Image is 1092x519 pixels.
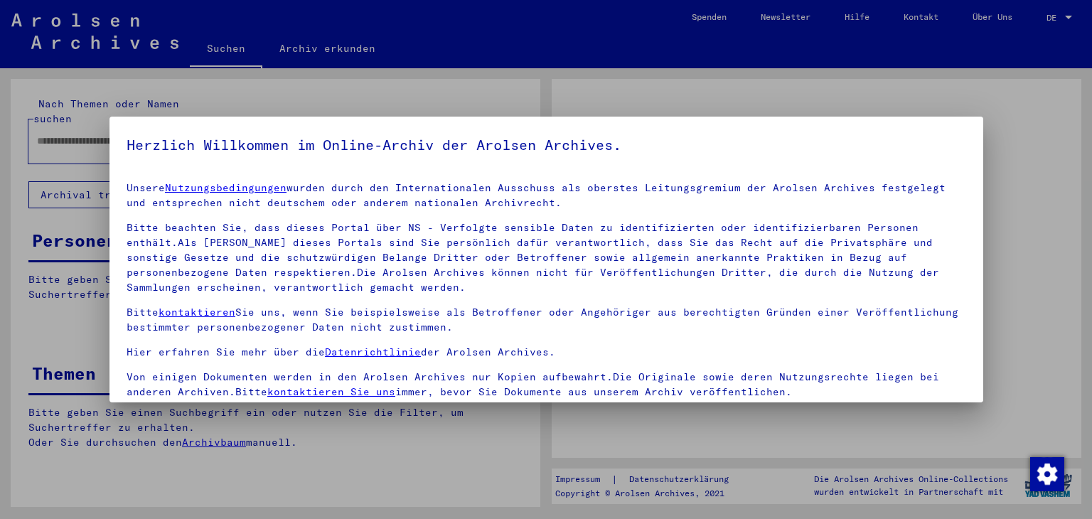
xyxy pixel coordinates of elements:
[127,370,966,400] p: Von einigen Dokumenten werden in den Arolsen Archives nur Kopien aufbewahrt.Die Originale sowie d...
[127,181,966,210] p: Unsere wurden durch den Internationalen Ausschuss als oberstes Leitungsgremium der Arolsen Archiv...
[127,345,966,360] p: Hier erfahren Sie mehr über die der Arolsen Archives.
[127,134,966,156] h5: Herzlich Willkommen im Online-Archiv der Arolsen Archives.
[165,181,287,194] a: Nutzungsbedingungen
[159,306,235,319] a: kontaktieren
[127,305,966,335] p: Bitte Sie uns, wenn Sie beispielsweise als Betroffener oder Angehöriger aus berechtigten Gründen ...
[267,385,395,398] a: kontaktieren Sie uns
[127,220,966,295] p: Bitte beachten Sie, dass dieses Portal über NS - Verfolgte sensible Daten zu identifizierten oder...
[1030,457,1064,491] img: Zustimmung ändern
[325,346,421,358] a: Datenrichtlinie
